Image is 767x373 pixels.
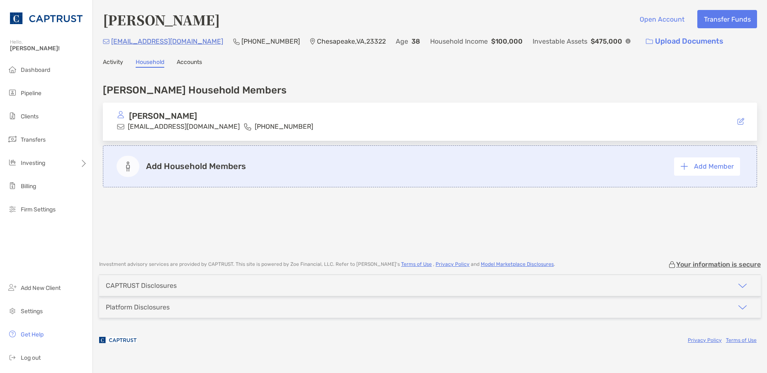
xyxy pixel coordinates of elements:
[7,329,17,339] img: get-help icon
[626,39,631,44] img: Info Icon
[146,161,246,172] p: Add Household Members
[401,261,432,267] a: Terms of Use
[99,261,555,267] p: Investment advisory services are provided by CAPTRUST . This site is powered by Zoe Financial, LL...
[633,10,691,28] button: Open Account
[21,206,56,213] span: Firm Settings
[681,163,688,170] img: button icon
[103,84,287,96] h4: [PERSON_NAME] Household Members
[640,32,729,50] a: Upload Documents
[738,302,748,312] img: icon arrow
[21,90,41,97] span: Pipeline
[111,36,223,47] p: [EMAIL_ADDRESS][DOMAIN_NAME]
[310,38,315,45] img: Location Icon
[738,281,748,291] img: icon arrow
[7,64,17,74] img: dashboard icon
[317,36,386,47] p: Chesapeake , VA , 23322
[21,354,41,361] span: Log out
[676,260,761,268] p: Your information is secure
[136,59,164,68] a: Household
[646,39,653,44] img: button icon
[128,121,240,132] p: [EMAIL_ADDRESS][DOMAIN_NAME]
[129,111,197,121] p: [PERSON_NAME]
[7,157,17,167] img: investing icon
[533,36,587,47] p: Investable Assets
[688,337,722,343] a: Privacy Policy
[233,38,240,45] img: Phone Icon
[241,36,300,47] p: [PHONE_NUMBER]
[10,3,83,33] img: CAPTRUST Logo
[21,160,45,167] span: Investing
[21,308,43,315] span: Settings
[7,282,17,292] img: add_new_client icon
[103,59,123,68] a: Activity
[436,261,470,267] a: Privacy Policy
[117,123,124,130] img: email icon
[726,337,757,343] a: Terms of Use
[106,282,177,290] div: CAPTRUST Disclosures
[7,306,17,316] img: settings icon
[7,88,17,98] img: pipeline icon
[99,331,136,349] img: company logo
[412,36,420,47] p: 38
[7,181,17,191] img: billing icon
[21,285,61,292] span: Add New Client
[491,36,523,47] p: $100,000
[103,10,220,29] h4: [PERSON_NAME]
[21,136,46,143] span: Transfers
[106,303,170,311] div: Platform Disclosures
[396,36,408,47] p: Age
[7,204,17,214] img: firm-settings icon
[21,113,39,120] span: Clients
[244,123,251,130] img: phone icon
[7,352,17,362] img: logout icon
[255,121,313,132] p: [PHONE_NUMBER]
[430,36,488,47] p: Household Income
[591,36,622,47] p: $475,000
[21,66,50,74] span: Dashboard
[697,10,757,28] button: Transfer Funds
[117,156,139,177] img: add member icon
[21,331,44,338] span: Get Help
[674,157,740,176] button: Add Member
[117,111,124,118] img: avatar icon
[21,183,36,190] span: Billing
[7,111,17,121] img: clients icon
[10,45,88,52] span: [PERSON_NAME]!
[481,261,554,267] a: Model Marketplace Disclosures
[7,134,17,144] img: transfers icon
[103,39,110,44] img: Email Icon
[177,59,202,68] a: Accounts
